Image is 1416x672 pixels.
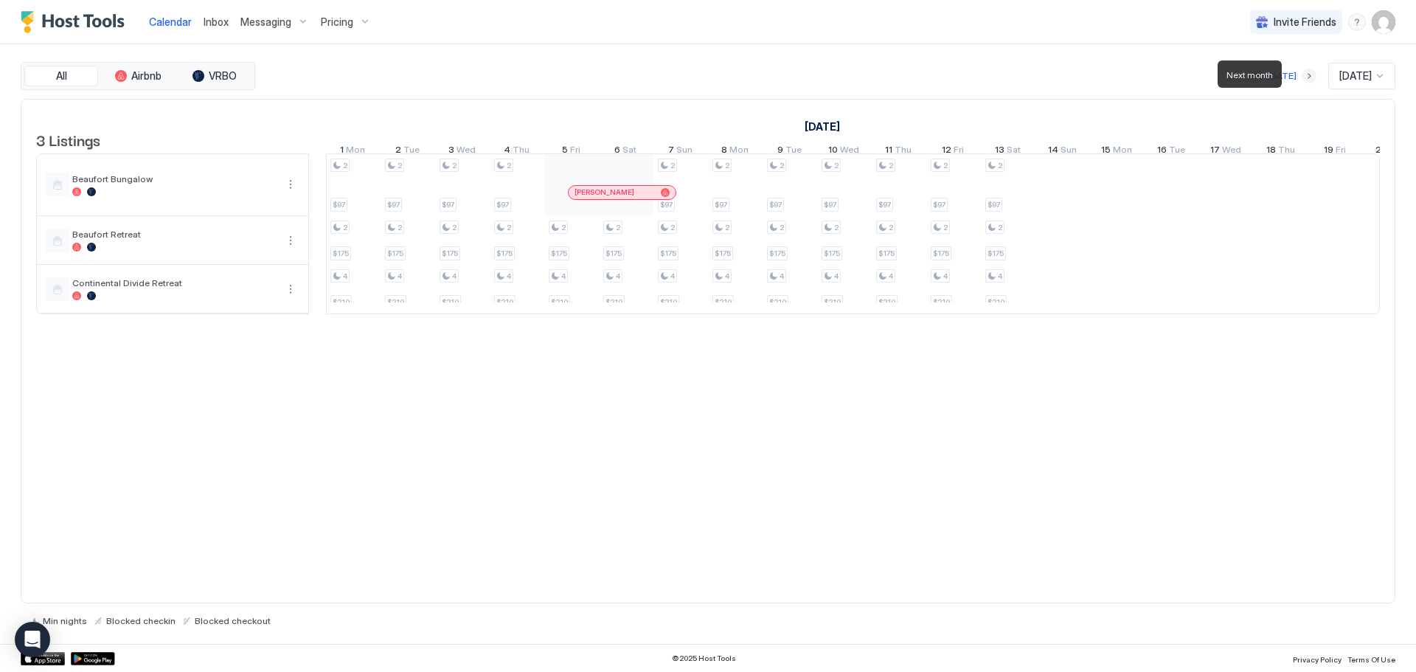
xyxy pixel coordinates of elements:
a: Terms Of Use [1347,651,1395,666]
span: $210 [660,297,677,307]
a: December 9, 2025 [774,141,805,162]
span: $210 [551,297,568,307]
span: 13 [995,144,1004,159]
span: 12 [942,144,951,159]
span: Fri [570,144,580,159]
span: $97 [496,200,509,209]
span: 4 [834,271,839,281]
span: 1 [340,144,344,159]
span: 2 [943,161,948,170]
span: Sat [1007,144,1021,159]
span: 2 [670,223,675,232]
div: Open Intercom Messenger [15,622,50,657]
span: 2 [998,161,1002,170]
span: Continental Divide Retreat [72,277,276,288]
span: 18 [1266,144,1276,159]
span: Wed [840,144,859,159]
span: 2 [780,223,784,232]
span: $210 [824,297,841,307]
span: 5 [562,144,568,159]
span: Airbnb [131,69,162,83]
span: 6 [614,144,620,159]
span: 8 [721,144,727,159]
span: 4 [507,271,511,281]
span: $210 [878,297,895,307]
span: $97 [715,200,727,209]
span: 2 [561,223,566,232]
span: $210 [496,297,513,307]
span: 2 [780,161,784,170]
span: 4 [398,271,402,281]
span: $175 [442,249,458,258]
span: $97 [769,200,782,209]
button: All [24,66,98,86]
span: 2 [889,161,893,170]
span: 2 [452,161,457,170]
span: $97 [878,200,891,209]
span: Messaging [240,15,291,29]
span: 2 [670,161,675,170]
span: 4 [561,271,566,281]
a: December 7, 2025 [664,141,696,162]
span: 2 [725,161,729,170]
a: December 19, 2025 [1320,141,1350,162]
span: Mon [1113,144,1132,159]
span: 2 [998,223,1002,232]
span: 2 [616,223,620,232]
a: December 12, 2025 [938,141,968,162]
span: 2 [889,223,893,232]
span: All [56,69,67,83]
a: Host Tools Logo [21,11,131,33]
a: December 1, 2025 [801,116,844,137]
span: Invite Friends [1274,15,1336,29]
a: December 17, 2025 [1207,141,1245,162]
div: User profile [1372,10,1395,34]
div: menu [1348,13,1366,31]
span: Thu [895,144,912,159]
span: 20 [1375,144,1387,159]
a: December 8, 2025 [718,141,752,162]
a: December 6, 2025 [611,141,640,162]
span: 2 [395,144,401,159]
span: $175 [660,249,676,258]
span: $97 [333,200,345,209]
button: Airbnb [101,66,175,86]
span: Sat [622,144,636,159]
span: $210 [333,297,350,307]
span: 4 [343,271,347,281]
span: $210 [933,297,950,307]
span: $175 [715,249,731,258]
a: December 5, 2025 [558,141,584,162]
span: $175 [878,249,895,258]
span: Sun [1061,144,1077,159]
a: December 2, 2025 [392,141,423,162]
a: December 10, 2025 [825,141,863,162]
button: More options [282,176,299,193]
div: menu [282,280,299,298]
span: 11 [885,144,892,159]
a: Inbox [204,14,229,30]
span: 7 [668,144,674,159]
span: $175 [496,249,513,258]
span: $175 [988,249,1004,258]
span: $175 [605,249,622,258]
span: Min nights [43,615,87,626]
span: 2 [343,223,347,232]
span: Wed [457,144,476,159]
span: Fri [1336,144,1346,159]
a: December 13, 2025 [991,141,1024,162]
span: Mon [729,144,749,159]
span: VRBO [209,69,237,83]
span: 3 [448,144,454,159]
span: Next month [1226,69,1273,80]
span: 2 [452,223,457,232]
div: [DATE] [1267,69,1297,83]
span: $97 [824,200,836,209]
div: App Store [21,652,65,665]
a: December 15, 2025 [1097,141,1136,162]
a: Google Play Store [71,652,115,665]
span: 16 [1157,144,1167,159]
span: Terms Of Use [1347,655,1395,664]
span: 15 [1101,144,1111,159]
span: 4 [504,144,510,159]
